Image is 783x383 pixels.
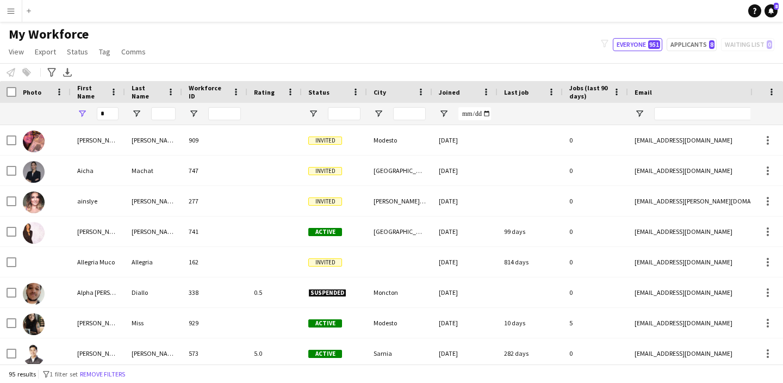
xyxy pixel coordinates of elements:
div: 0 [563,277,628,307]
div: [PERSON_NAME] [71,308,125,338]
div: [PERSON_NAME] [71,217,125,246]
span: Comms [121,47,146,57]
input: City Filter Input [393,107,426,120]
div: [DATE] [432,125,498,155]
span: City [374,88,386,96]
div: Allegria Muco [71,247,125,277]
app-action-btn: Advanced filters [45,66,58,79]
div: 0.5 [247,277,302,307]
input: Last Name Filter Input [151,107,176,120]
span: Rating [254,88,275,96]
div: Modesto [367,125,432,155]
div: [DATE] [432,247,498,277]
button: Open Filter Menu [77,109,87,119]
div: [DATE] [432,308,498,338]
input: Workforce ID Filter Input [208,107,241,120]
img: Aicha Machat [23,161,45,183]
span: Invited [308,167,342,175]
div: Machat [125,156,182,186]
div: Modesto [367,308,432,338]
button: Open Filter Menu [635,109,644,119]
a: Comms [117,45,150,59]
div: 162 [182,247,247,277]
div: [DATE] [432,156,498,186]
img: ainslye Scott [23,191,45,213]
div: 0 [563,186,628,216]
div: Sarnia [367,338,432,368]
div: 929 [182,308,247,338]
div: [DATE] [432,277,498,307]
img: Adriana Lopez [23,131,45,152]
span: Joined [439,88,460,96]
span: Active [308,228,342,236]
span: Suspended [308,289,346,297]
span: Export [35,47,56,57]
div: [DATE] [432,186,498,216]
div: 0 [563,338,628,368]
button: Open Filter Menu [374,109,383,119]
span: Invited [308,258,342,267]
div: 573 [182,338,247,368]
img: Andrei Joseph Aguilar [23,344,45,366]
a: View [4,45,28,59]
div: 5.0 [247,338,302,368]
span: Active [308,350,342,358]
div: 10 days [498,308,563,338]
div: [PERSON_NAME] [125,125,182,155]
span: Active [308,319,342,328]
div: 5 [563,308,628,338]
div: Moncton [367,277,432,307]
span: Last job [504,88,529,96]
button: Open Filter Menu [189,109,198,119]
button: Remove filters [78,368,127,380]
div: Aicha [71,156,125,186]
input: Joined Filter Input [458,107,491,120]
span: My Workforce [9,26,89,42]
button: Open Filter Menu [132,109,141,119]
span: Workforce ID [189,84,228,100]
span: Invited [308,137,342,145]
a: Export [30,45,60,59]
span: First Name [77,84,105,100]
span: Status [67,47,88,57]
div: 282 days [498,338,563,368]
img: Alpha Mamadou Diallo [23,283,45,305]
button: Open Filter Menu [439,109,449,119]
div: Alpha [PERSON_NAME] [71,277,125,307]
span: 8 [709,40,714,49]
app-action-btn: Export XLSX [61,66,74,79]
span: Status [308,88,330,96]
span: 8 [774,3,779,10]
button: Applicants8 [667,38,717,51]
img: Alyssa Coronado Miss [23,313,45,335]
div: [PERSON_NAME][GEOGRAPHIC_DATA] [367,186,432,216]
input: First Name Filter Input [97,107,119,120]
div: 338 [182,277,247,307]
div: [PERSON_NAME] [125,186,182,216]
span: Email [635,88,652,96]
span: View [9,47,24,57]
span: 1 filter set [49,370,78,378]
span: 951 [648,40,660,49]
span: Tag [99,47,110,57]
button: Everyone951 [613,38,662,51]
div: 741 [182,217,247,246]
a: Tag [95,45,115,59]
div: 747 [182,156,247,186]
button: Open Filter Menu [308,109,318,119]
div: 0 [563,156,628,186]
div: [PERSON_NAME] [125,217,182,246]
div: 0 [563,247,628,277]
a: 8 [765,4,778,17]
div: 0 [563,217,628,246]
span: Last Name [132,84,163,100]
div: [DATE] [432,217,498,246]
img: Alicia Chanice Moore [23,222,45,244]
span: Jobs (last 90 days) [569,84,608,100]
div: [PERSON_NAME] [71,125,125,155]
div: Miss [125,308,182,338]
a: Status [63,45,92,59]
div: ainslye [71,186,125,216]
div: Allegria [125,247,182,277]
div: [PERSON_NAME] [125,338,182,368]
